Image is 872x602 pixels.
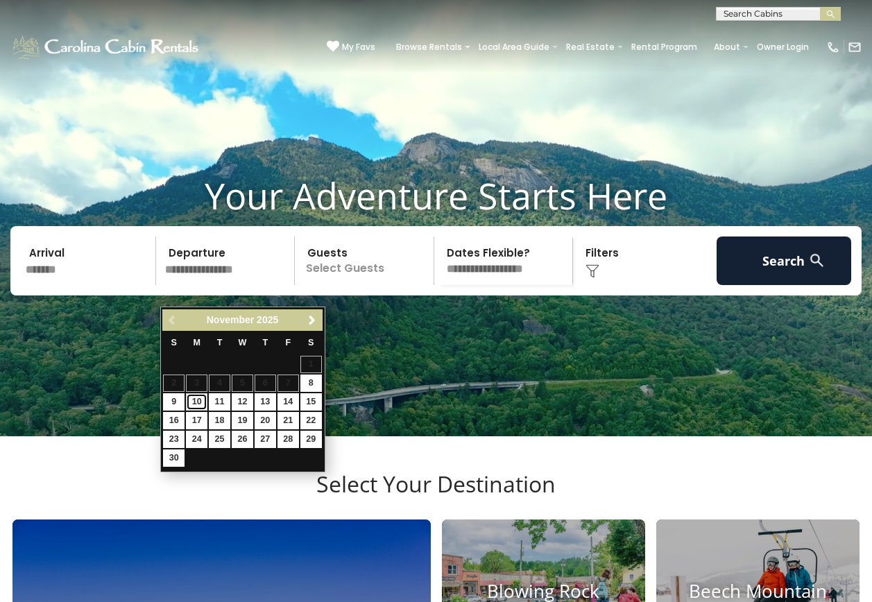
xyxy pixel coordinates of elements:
a: 25 [209,431,230,448]
a: 9 [163,393,185,411]
img: search-regular-white.png [808,252,826,269]
a: 30 [163,449,185,467]
a: 22 [300,412,322,429]
a: Local Area Guide [472,37,556,57]
a: 16 [163,412,185,429]
a: 20 [255,412,276,429]
a: 21 [277,412,299,429]
a: 26 [232,431,253,448]
p: Select Guests [299,237,434,285]
span: Friday [285,338,291,347]
span: 2025 [257,314,278,325]
span: My Favs [342,41,375,53]
span: Saturday [308,338,314,347]
a: 27 [255,431,276,448]
span: Next [307,315,318,326]
a: 19 [232,412,253,429]
a: 28 [277,431,299,448]
a: 12 [232,393,253,411]
a: About [707,37,747,57]
img: White-1-1-2.png [10,33,203,61]
a: 10 [186,393,207,411]
span: Wednesday [239,338,247,347]
a: Next [304,311,321,329]
h1: Your Adventure Starts Here [10,174,862,217]
a: 18 [209,412,230,429]
a: 24 [186,431,207,448]
h3: Select Your Destination [10,471,862,519]
button: Search [717,237,852,285]
a: Real Estate [559,37,622,57]
a: My Favs [327,40,375,54]
img: phone-regular-white.png [826,40,840,54]
img: mail-regular-white.png [848,40,862,54]
a: 11 [209,393,230,411]
a: 17 [186,412,207,429]
a: 29 [300,431,322,448]
a: Rental Program [624,37,704,57]
img: filter--v1.png [585,264,599,278]
a: Owner Login [750,37,816,57]
span: Monday [193,338,200,347]
a: 13 [255,393,276,411]
a: 23 [163,431,185,448]
a: 14 [277,393,299,411]
span: Tuesday [217,338,223,347]
a: 15 [300,393,322,411]
span: November [207,314,254,325]
span: Thursday [263,338,268,347]
a: 8 [300,375,322,392]
span: Sunday [171,338,177,347]
a: Browse Rentals [389,37,469,57]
